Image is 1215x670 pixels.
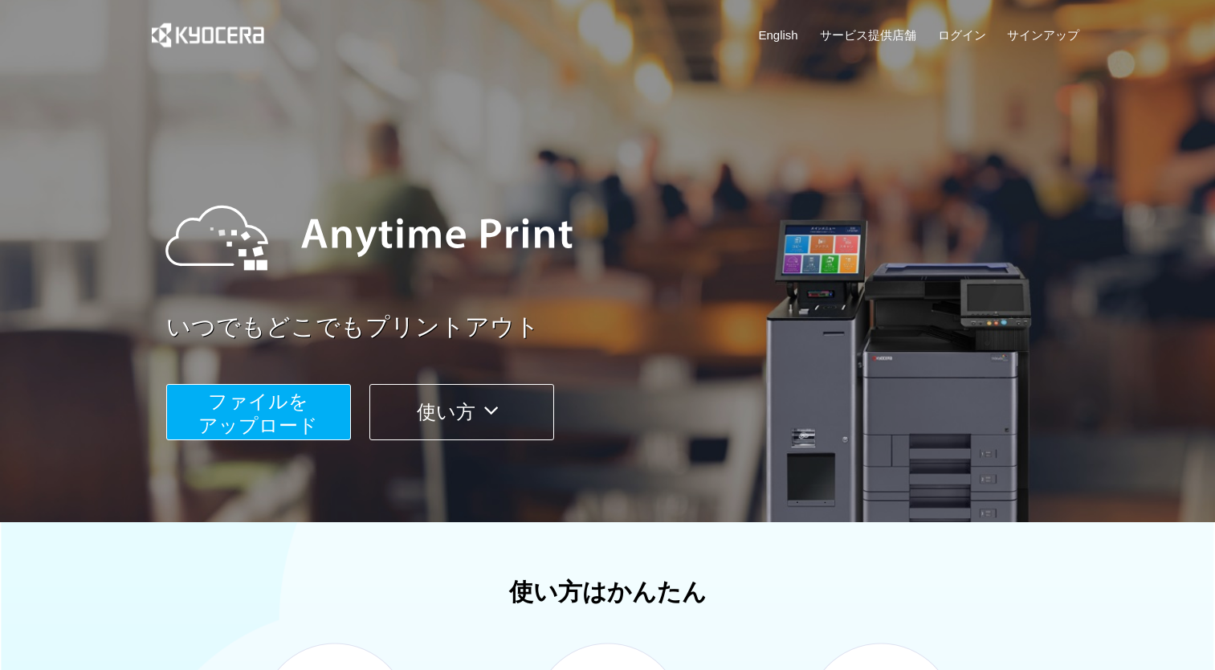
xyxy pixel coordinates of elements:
[369,384,554,440] button: 使い方
[820,27,916,43] a: サービス提供店舗
[166,384,351,440] button: ファイルを​​アップロード
[1007,27,1079,43] a: サインアップ
[198,390,318,436] span: ファイルを ​​アップロード
[759,27,798,43] a: English
[938,27,986,43] a: ログイン
[166,310,1090,345] a: いつでもどこでもプリントアウト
